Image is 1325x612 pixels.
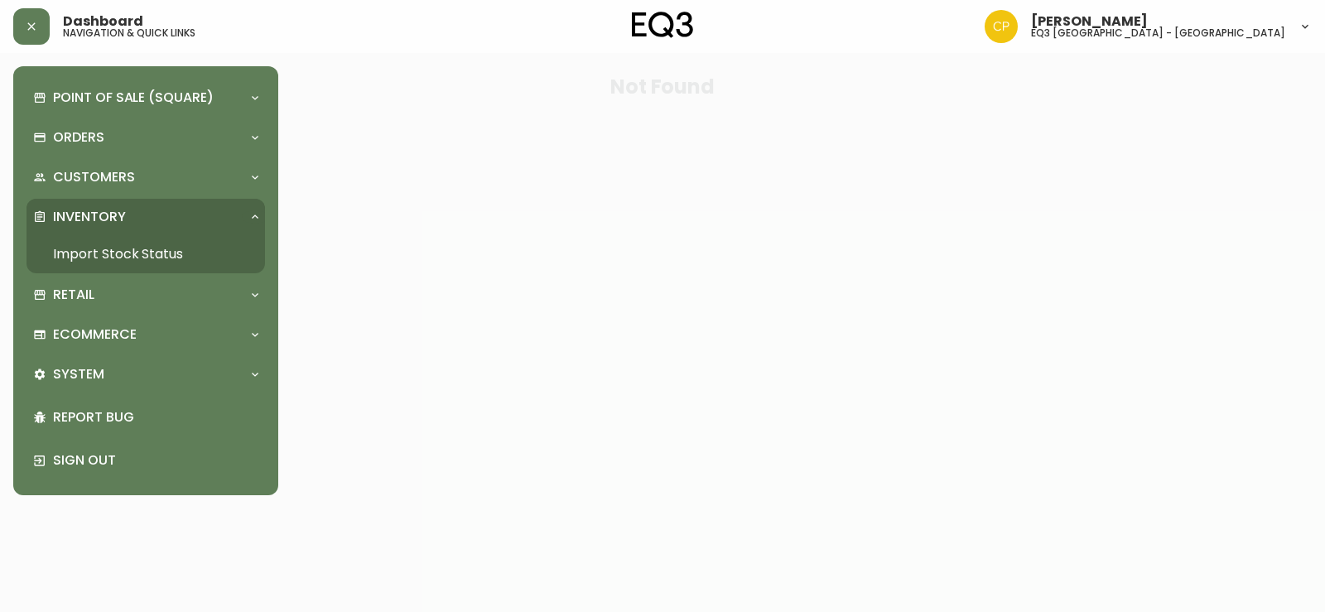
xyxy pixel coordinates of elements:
[53,325,137,344] p: Ecommerce
[26,396,265,439] div: Report Bug
[63,28,195,38] h5: navigation & quick links
[26,235,265,273] a: Import Stock Status
[53,128,104,147] p: Orders
[26,199,265,235] div: Inventory
[26,439,265,482] div: Sign Out
[53,168,135,186] p: Customers
[53,451,258,470] p: Sign Out
[53,286,94,304] p: Retail
[53,208,126,226] p: Inventory
[26,80,265,116] div: Point of Sale (Square)
[63,15,143,28] span: Dashboard
[53,89,214,107] p: Point of Sale (Square)
[26,159,265,195] div: Customers
[26,277,265,313] div: Retail
[26,356,265,393] div: System
[53,365,104,383] p: System
[1031,28,1285,38] h5: eq3 [GEOGRAPHIC_DATA] - [GEOGRAPHIC_DATA]
[53,408,258,426] p: Report Bug
[1031,15,1148,28] span: [PERSON_NAME]
[26,119,265,156] div: Orders
[26,316,265,353] div: Ecommerce
[632,12,693,38] img: logo
[985,10,1018,43] img: d4538ce6a4da033bb8b50397180cc0a5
